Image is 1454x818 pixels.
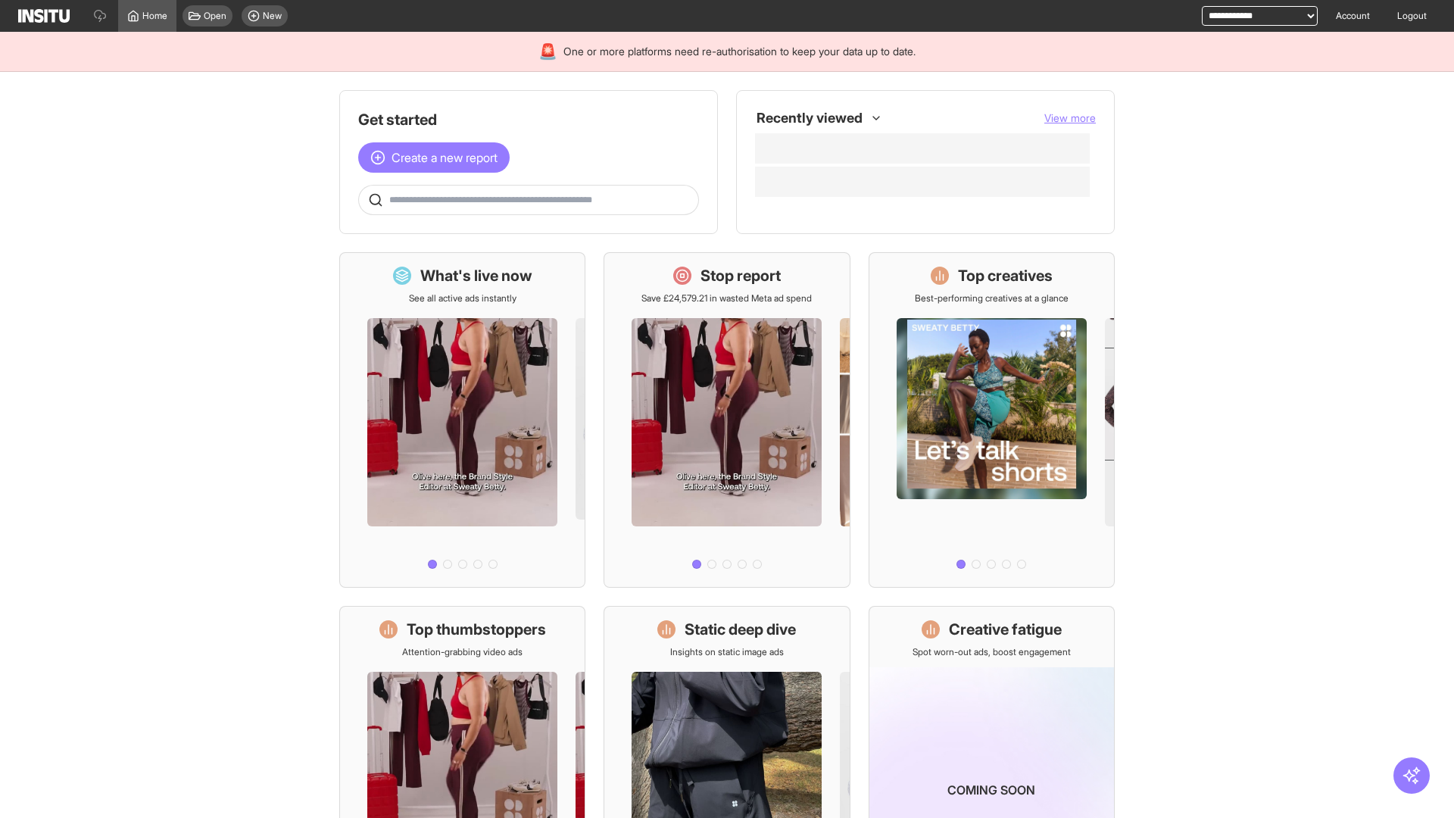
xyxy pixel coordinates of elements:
[407,619,546,640] h1: Top thumbstoppers
[358,142,510,173] button: Create a new report
[420,265,532,286] h1: What's live now
[339,252,585,588] a: What's live nowSee all active ads instantly
[409,292,516,304] p: See all active ads instantly
[204,10,226,22] span: Open
[641,292,812,304] p: Save £24,579.21 in wasted Meta ad spend
[604,252,850,588] a: Stop reportSave £24,579.21 in wasted Meta ad spend
[685,619,796,640] h1: Static deep dive
[392,148,498,167] span: Create a new report
[18,9,70,23] img: Logo
[538,41,557,62] div: 🚨
[358,109,699,130] h1: Get started
[563,44,916,59] span: One or more platforms need re-authorisation to keep your data up to date.
[958,265,1053,286] h1: Top creatives
[670,646,784,658] p: Insights on static image ads
[869,252,1115,588] a: Top creativesBest-performing creatives at a glance
[402,646,523,658] p: Attention-grabbing video ads
[1044,111,1096,124] span: View more
[915,292,1069,304] p: Best-performing creatives at a glance
[263,10,282,22] span: New
[142,10,167,22] span: Home
[1044,111,1096,126] button: View more
[700,265,781,286] h1: Stop report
